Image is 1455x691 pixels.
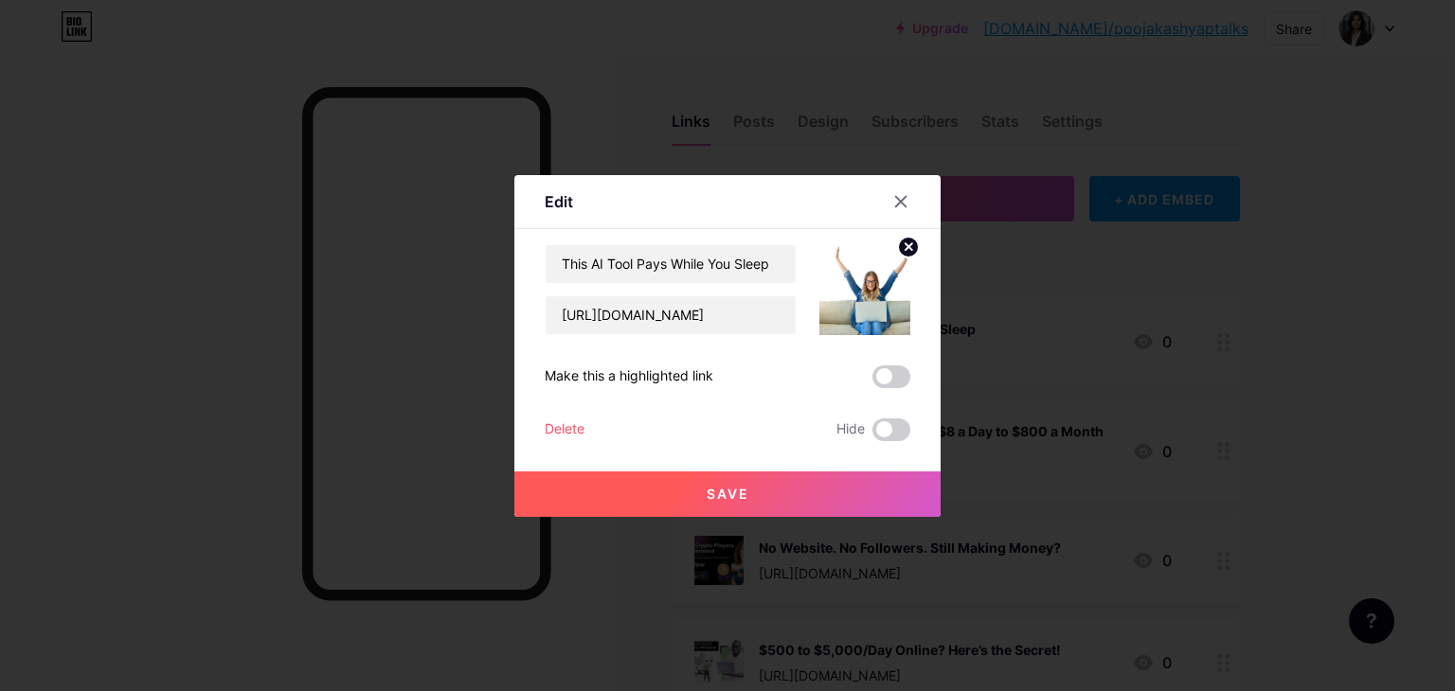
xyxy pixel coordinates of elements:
input: URL [546,296,796,334]
img: link_thumbnail [819,244,910,335]
span: Save [707,486,749,502]
div: Delete [545,418,584,441]
span: Hide [836,418,865,441]
button: Save [514,471,941,517]
div: Edit [545,190,573,213]
input: Title [546,245,796,283]
div: Make this a highlighted link [545,365,713,388]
